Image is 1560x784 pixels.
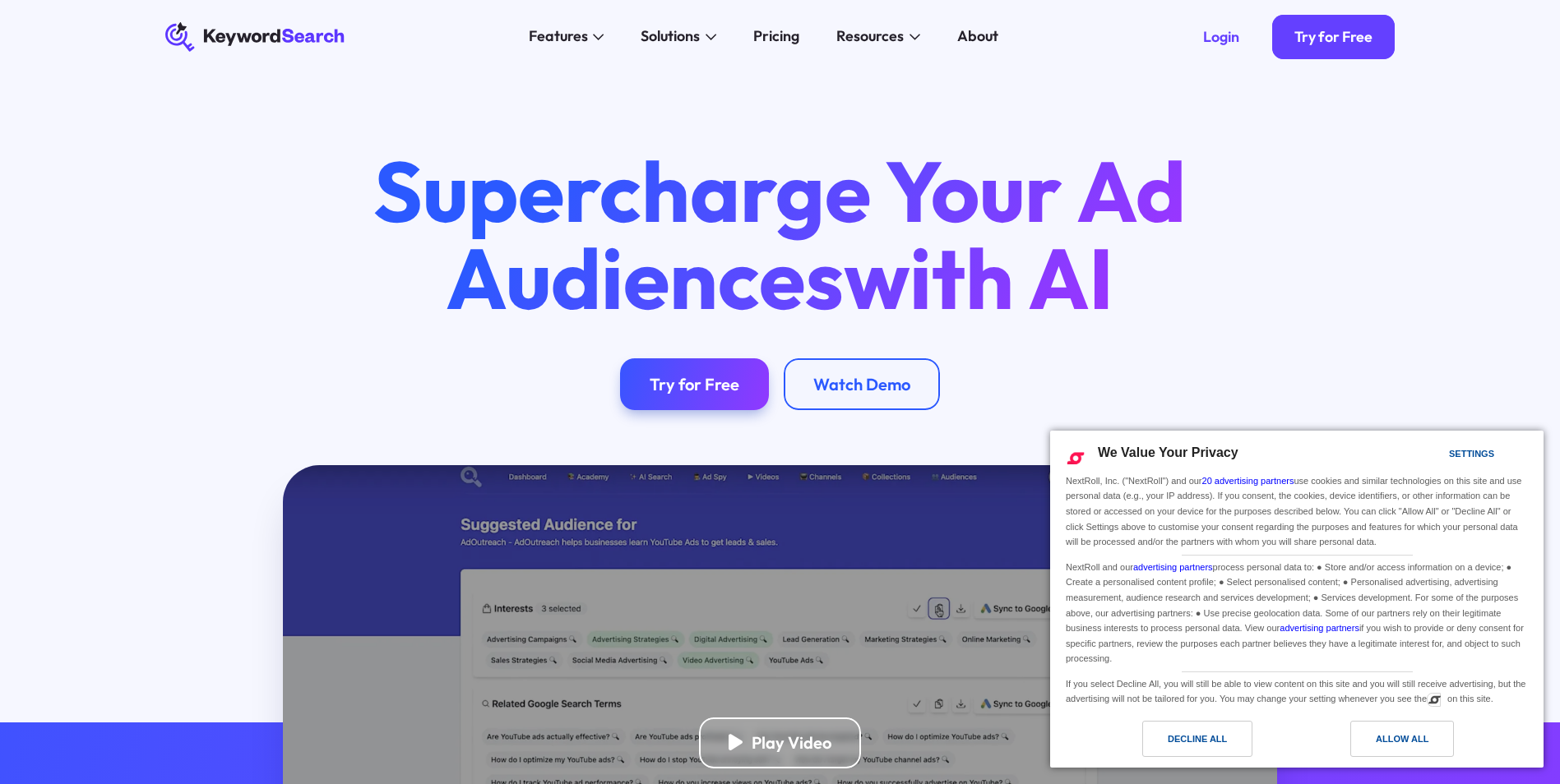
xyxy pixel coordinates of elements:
[1062,472,1531,551] div: NextRoll, Inc. ("NextRoll") and our use cookies and similar technologies on this site and use per...
[752,732,831,753] div: Play Video
[529,25,588,48] div: Features
[813,374,910,394] div: Watch Demo
[641,25,700,48] div: Solutions
[946,22,1009,52] a: About
[1133,562,1213,572] a: advertising partners
[1168,730,1227,748] div: Decline All
[1376,730,1428,748] div: Allow All
[1272,15,1395,59] a: Try for Free
[338,147,1221,321] h1: Supercharge Your Ad Audiences
[844,224,1113,331] span: with AI
[753,25,799,48] div: Pricing
[1062,556,1531,668] div: NextRoll and our process personal data to: ● Store and/or access information on a device; ● Creat...
[743,22,811,52] a: Pricing
[1062,672,1531,708] div: If you select Decline All, you will still be able to view content on this site and you will still...
[1202,476,1294,486] a: 20 advertising partners
[650,374,739,394] div: Try for Free
[1181,15,1261,59] a: Login
[1203,28,1239,46] div: Login
[957,25,998,48] div: About
[1098,445,1238,459] span: We Value Your Privacy
[1294,28,1373,46] div: Try for Free
[1420,440,1460,471] a: Settings
[1060,721,1297,765] a: Decline All
[1449,445,1494,463] div: Settings
[620,358,769,410] a: Try for Free
[1297,721,1534,765] a: Allow All
[836,25,904,48] div: Resources
[1280,623,1359,633] a: advertising partners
